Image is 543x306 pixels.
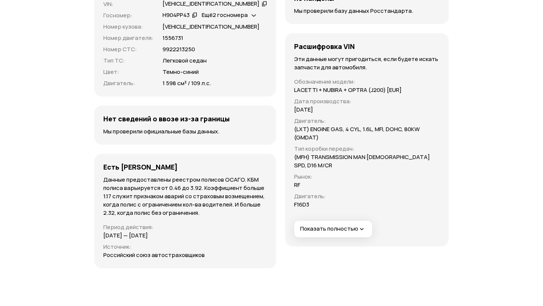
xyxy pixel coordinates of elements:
p: Мы проверили официальные базы данных. [103,127,267,136]
p: Рынок : [294,173,440,181]
button: Показать полностью [294,221,372,237]
div: Н904РР43 [163,11,190,19]
h4: Есть [PERSON_NAME] [103,163,178,171]
p: Эти данные могут пригодиться, если будете искать запчасти для автомобиля. [294,55,440,72]
p: 1556731 [163,34,183,42]
p: [DATE] [294,106,313,114]
p: Период действия : [103,223,267,231]
p: Дата производства : [294,97,440,106]
span: Показать полностью [300,225,366,233]
p: [VEHICLE_IDENTIFICATION_NUMBER] [163,23,259,31]
p: Тип коробки передач : [294,145,440,153]
p: Легковой седан [163,57,207,65]
p: Темно-синий [163,68,199,76]
p: (MFH) TRANSMISSION MAN [DEMOGRAPHIC_DATA] SPD, D16 M/CR [294,153,440,170]
p: Обозначение модели : [294,78,440,86]
p: LACETTI + NUBIRA + OPTRA (J200) [EUR] [294,86,402,94]
p: Данные предоставлены реестром полисов ОСАГО. КБМ полиса варьируется от 0.46 до 3.92. Коэффициент ... [103,176,267,217]
p: Номер кузова : [103,23,153,31]
p: Госномер : [103,11,153,20]
p: 9922213250 [163,45,195,54]
p: RF [294,181,300,189]
h4: Расшифровка VIN [294,42,355,50]
p: Двигатель : [103,79,153,87]
p: Мы проверили базу данных Росстандарта. [294,7,440,15]
p: 1 598 см³ / 109 л.с. [163,79,211,87]
p: (LXT) ENGINE GAS, 4 CYL, 1.6L, MFI, DOHC, 80KW (GMDAT) [294,125,440,142]
p: Тип ТС : [103,57,153,65]
span: Ещё 2 госномера [202,11,248,19]
p: Двигатель : [294,192,440,200]
p: Номер СТС : [103,45,153,54]
p: Российский союз автостраховщиков [103,251,205,259]
p: Номер двигателя : [103,34,153,42]
p: Цвет : [103,68,153,76]
p: Источник : [103,243,267,251]
h4: Нет сведений о ввозе из-за границы [103,115,230,123]
p: Двигатель : [294,117,440,125]
p: [DATE] — [DATE] [103,231,148,240]
p: F16D3 [294,200,309,209]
